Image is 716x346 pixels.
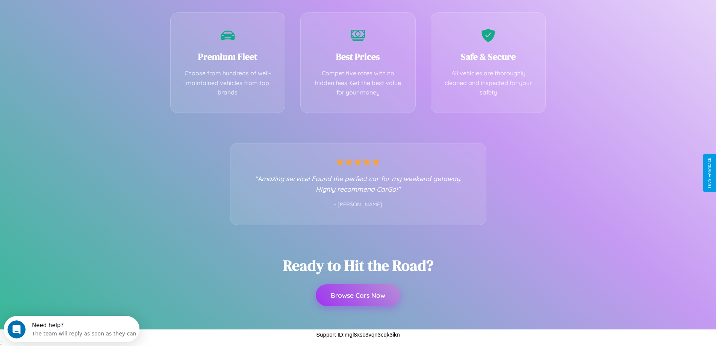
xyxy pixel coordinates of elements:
[707,158,712,188] div: Give Feedback
[316,329,400,340] p: Support ID: mgl8xsc3vqn3cqk3ikn
[442,69,534,98] p: All vehicles are thoroughly cleaned and inspected for your safety
[182,69,274,98] p: Choose from hundreds of well-maintained vehicles from top brands
[316,284,400,306] button: Browse Cars Now
[3,3,140,24] div: Open Intercom Messenger
[4,316,139,342] iframe: Intercom live chat discovery launcher
[442,50,534,63] h3: Safe & Secure
[182,50,274,63] h3: Premium Fleet
[312,69,404,98] p: Competitive rates with no hidden fees. Get the best value for your money
[283,255,433,276] h2: Ready to Hit the Road?
[28,6,133,12] div: Need help?
[245,173,471,194] p: "Amazing service! Found the perfect car for my weekend getaway. Highly recommend CarGo!"
[312,50,404,63] h3: Best Prices
[245,200,471,210] p: - [PERSON_NAME]
[28,12,133,20] div: The team will reply as soon as they can
[8,320,26,338] iframe: Intercom live chat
